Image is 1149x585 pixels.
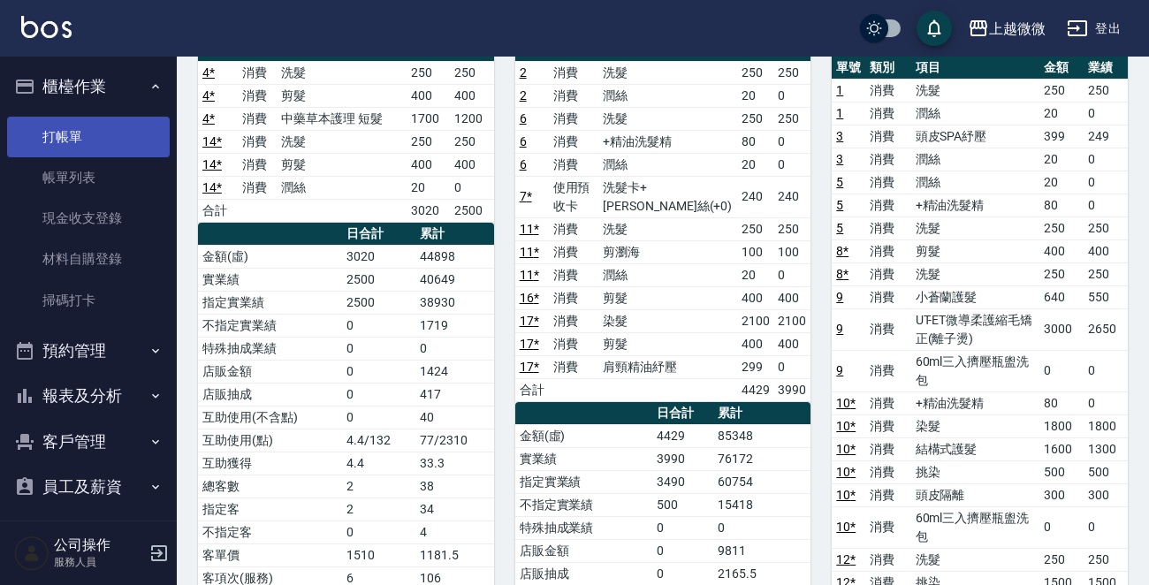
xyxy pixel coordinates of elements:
[773,332,810,355] td: 400
[277,107,407,130] td: 中藥草本護理 短髮
[415,223,493,246] th: 累計
[1039,194,1084,217] td: 80
[911,285,1040,308] td: 小蒼蘭護髮
[450,61,493,84] td: 250
[1039,285,1084,308] td: 640
[515,562,653,585] td: 店販抽成
[54,554,144,570] p: 服務人員
[7,198,170,239] a: 現金收支登錄
[773,378,810,401] td: 3990
[198,475,342,498] td: 總客數
[773,240,810,263] td: 100
[598,107,736,130] td: 洗髮
[836,363,843,377] a: 9
[1039,148,1084,171] td: 20
[911,391,1040,414] td: +精油洗髮精
[1084,483,1128,506] td: 300
[652,470,713,493] td: 3490
[737,378,774,401] td: 4429
[549,263,599,286] td: 消費
[865,437,910,460] td: 消費
[515,424,653,447] td: 金額(虛)
[1084,125,1128,148] td: 249
[773,309,810,332] td: 2100
[1039,350,1084,391] td: 0
[515,447,653,470] td: 實業績
[917,11,952,46] button: save
[773,263,810,286] td: 0
[342,223,415,246] th: 日合計
[1060,12,1128,45] button: 登出
[598,309,736,332] td: 染髮
[865,79,910,102] td: 消費
[865,262,910,285] td: 消費
[1039,57,1084,80] th: 金額
[737,332,774,355] td: 400
[7,373,170,419] button: 報表及分析
[713,470,811,493] td: 60754
[415,543,493,566] td: 1181.5
[836,152,843,166] a: 3
[737,130,774,153] td: 80
[342,268,415,291] td: 2500
[598,286,736,309] td: 剪髮
[989,18,1046,40] div: 上越微微
[652,493,713,516] td: 500
[961,11,1053,47] button: 上越微微
[1084,460,1128,483] td: 500
[652,539,713,562] td: 0
[911,414,1040,437] td: 染髮
[520,157,527,171] a: 6
[342,360,415,383] td: 0
[1039,171,1084,194] td: 20
[865,102,910,125] td: 消費
[1039,506,1084,548] td: 0
[407,130,450,153] td: 250
[1084,79,1128,102] td: 250
[773,153,810,176] td: 0
[1084,194,1128,217] td: 0
[652,402,713,425] th: 日合計
[865,308,910,350] td: 消費
[598,176,736,217] td: 洗髮卡+[PERSON_NAME]絲(+0)
[1084,57,1128,80] th: 業績
[865,57,910,80] th: 類別
[198,268,342,291] td: 實業績
[14,536,49,571] img: Person
[911,125,1040,148] td: 頭皮SPA紓壓
[713,562,811,585] td: 2165.5
[773,355,810,378] td: 0
[737,176,774,217] td: 240
[198,429,342,452] td: 互助使用(點)
[1039,460,1084,483] td: 500
[198,452,342,475] td: 互助獲得
[7,117,170,157] a: 打帳單
[7,239,170,279] a: 材料自購登錄
[652,447,713,470] td: 3990
[1084,308,1128,350] td: 2650
[1084,171,1128,194] td: 0
[773,107,810,130] td: 250
[342,383,415,406] td: 0
[198,406,342,429] td: 互助使用(不含點)
[238,176,278,199] td: 消費
[911,57,1040,80] th: 項目
[865,148,910,171] td: 消費
[549,332,599,355] td: 消費
[911,148,1040,171] td: 潤絲
[415,520,493,543] td: 4
[342,475,415,498] td: 2
[598,130,736,153] td: +精油洗髮精
[911,350,1040,391] td: 60ml三入擠壓瓶盥洗包
[7,464,170,510] button: 員工及薪資
[865,483,910,506] td: 消費
[415,314,493,337] td: 1719
[549,286,599,309] td: 消費
[520,88,527,103] a: 2
[1084,239,1128,262] td: 400
[865,350,910,391] td: 消費
[277,84,407,107] td: 剪髮
[911,171,1040,194] td: 潤絲
[1039,437,1084,460] td: 1600
[865,460,910,483] td: 消費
